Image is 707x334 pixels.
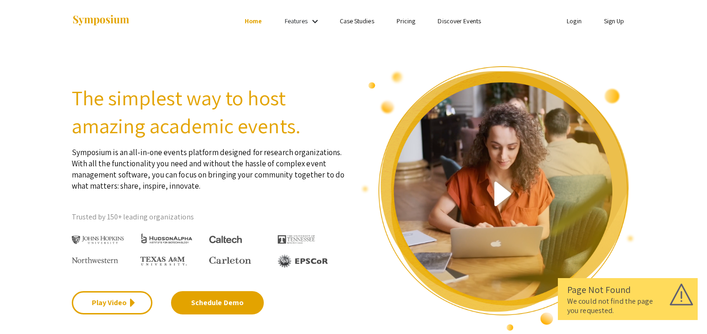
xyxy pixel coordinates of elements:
[361,65,636,332] img: video overview of Symposium
[209,236,242,244] img: Caltech
[72,84,347,140] h2: The simplest way to host amazing academic events.
[72,140,347,191] p: Symposium is an all-in-one events platform designed for research organizations. With all the func...
[278,254,329,268] img: EPSCOR
[397,17,416,25] a: Pricing
[567,17,582,25] a: Login
[278,235,315,244] img: The University of Tennessee
[140,233,193,244] img: HudsonAlpha
[567,283,688,297] div: Page Not Found
[72,210,347,224] p: Trusted by 150+ leading organizations
[340,17,374,25] a: Case Studies
[171,291,264,314] a: Schedule Demo
[567,297,688,315] div: We could not find the page you requested.
[209,257,251,264] img: Carleton
[309,16,321,27] mat-icon: Expand Features list
[245,17,262,25] a: Home
[604,17,625,25] a: Sign Up
[140,257,187,266] img: Texas A&M University
[285,17,308,25] a: Features
[72,236,124,245] img: Johns Hopkins University
[438,17,481,25] a: Discover Events
[72,291,152,314] a: Play Video
[72,257,118,263] img: Northwestern
[72,14,130,27] img: Symposium by ForagerOne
